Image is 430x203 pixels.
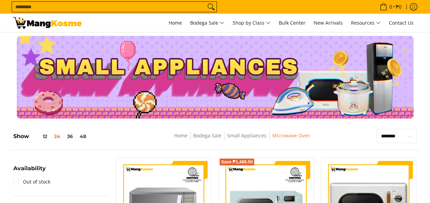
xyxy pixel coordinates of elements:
a: Bulk Center [275,14,309,32]
span: • [378,3,404,11]
img: Small Appliances l Mang Kosme: Home Appliances Warehouse Sale Microwave Oven [13,17,82,29]
a: Out of stock [13,176,50,187]
span: Save ₱1,488.50 [221,160,253,164]
nav: Main Menu [89,14,417,32]
a: Bodega Sale [187,14,228,32]
span: Shop by Class [233,19,271,27]
span: Bulk Center [279,19,305,26]
span: Availability [13,166,46,171]
button: Search [206,2,217,12]
a: Home [174,132,187,139]
span: Resources [351,19,381,27]
button: 12 [29,134,51,139]
a: Small Appliances [227,132,266,139]
span: Bodega Sale [190,19,224,27]
a: New Arrivals [310,14,346,32]
span: Home [169,19,182,26]
span: 0 [388,4,393,9]
button: 36 [64,134,76,139]
button: 48 [76,134,90,139]
span: New Arrivals [314,19,343,26]
a: Resources [348,14,384,32]
span: ₱0 [395,4,403,9]
a: Shop by Class [229,14,274,32]
summary: Open [13,166,46,176]
a: Bodega Sale [193,132,221,139]
a: Contact Us [386,14,417,32]
span: Contact Us [389,19,414,26]
h5: Show [13,133,90,140]
span: Microwave Oven [272,132,310,140]
a: Home [165,14,185,32]
button: 24 [51,134,64,139]
nav: Breadcrumbs [129,132,355,147]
